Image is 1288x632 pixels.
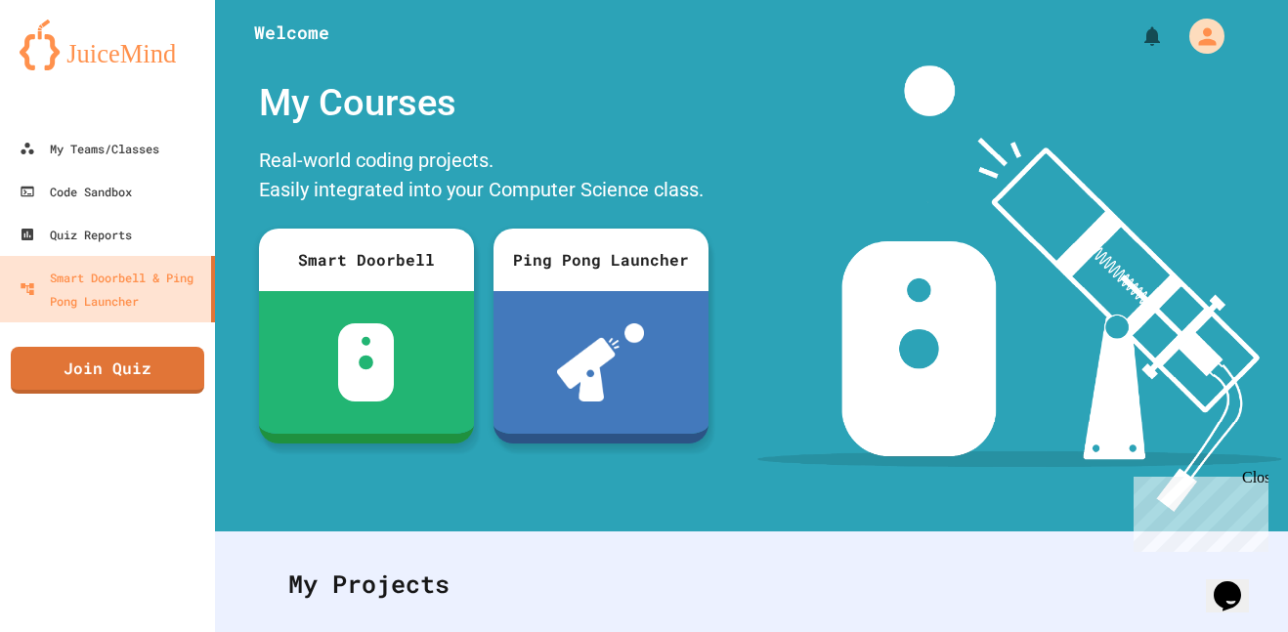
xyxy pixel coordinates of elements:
img: ppl-with-ball.png [557,323,644,401]
div: My Courses [249,65,718,141]
div: My Notifications [1104,20,1169,53]
iframe: chat widget [1126,469,1268,552]
div: Smart Doorbell [259,229,474,291]
div: Ping Pong Launcher [494,229,708,291]
img: logo-orange.svg [20,20,195,70]
div: Code Sandbox [20,180,132,203]
div: Real-world coding projects. Easily integrated into your Computer Science class. [249,141,718,214]
img: banner-image-my-projects.png [757,65,1281,512]
div: Quiz Reports [20,223,132,246]
div: My Projects [269,546,1234,622]
img: sdb-white.svg [338,323,394,401]
div: My Teams/Classes [20,137,159,160]
div: My Account [1169,14,1229,59]
div: Chat with us now!Close [8,8,135,124]
div: Smart Doorbell & Ping Pong Launcher [20,266,203,313]
iframe: chat widget [1206,554,1268,612]
a: Join Quiz [11,347,204,394]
